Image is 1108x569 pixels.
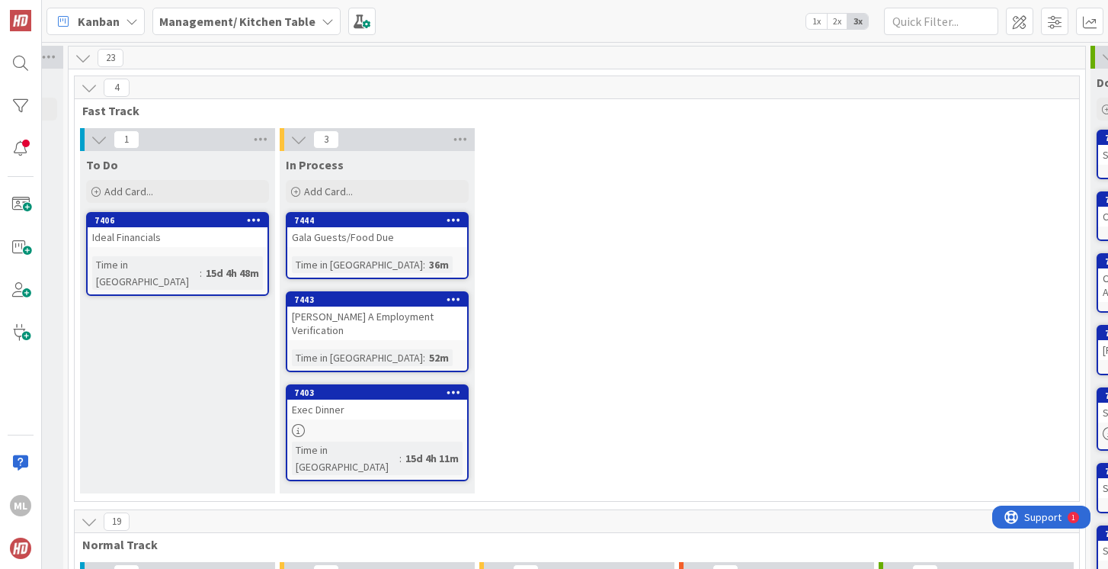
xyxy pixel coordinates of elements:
span: 23 [98,49,123,67]
a: 7403Exec DinnerTime in [GEOGRAPHIC_DATA]:15d 4h 11m [286,384,469,481]
div: 7403 [287,386,467,400]
span: : [200,265,202,281]
div: Exec Dinner [287,400,467,420]
span: Add Card... [104,185,153,198]
div: 7406 [94,215,267,226]
div: 7443 [287,293,467,307]
span: 1x [806,14,827,29]
div: 15d 4h 11m [402,450,463,467]
div: ML [10,495,31,516]
img: avatar [10,538,31,559]
div: 1 [79,6,83,18]
div: 7444 [287,214,467,227]
div: Gala Guests/Food Due [287,227,467,247]
div: 7443[PERSON_NAME] A Employment Verification [287,293,467,340]
span: 3x [847,14,868,29]
div: Ideal Financials [88,227,267,247]
div: 7403 [294,387,467,398]
a: 7443[PERSON_NAME] A Employment VerificationTime in [GEOGRAPHIC_DATA]:52m [286,291,469,372]
a: 7444Gala Guests/Food DueTime in [GEOGRAPHIC_DATA]:36m [286,212,469,279]
div: Time in [GEOGRAPHIC_DATA] [92,256,200,290]
div: 7406Ideal Financials [88,214,267,247]
div: Time in [GEOGRAPHIC_DATA] [292,256,423,273]
span: : [399,450,402,467]
span: 4 [104,79,130,97]
input: Quick Filter... [884,8,998,35]
span: Fast Track [82,103,1060,118]
span: Kanban [78,12,120,31]
div: 52m [425,349,453,366]
span: 1 [114,130,139,149]
span: 19 [104,513,130,531]
div: 36m [425,256,453,273]
div: 7403Exec Dinner [287,386,467,420]
div: Time in [GEOGRAPHIC_DATA] [292,349,423,366]
span: In Process [286,157,344,172]
span: Add Card... [304,185,353,198]
b: Management/ Kitchen Table [159,14,315,29]
div: 7406 [88,214,267,227]
span: To Do [86,157,118,172]
span: 3 [313,130,339,149]
div: 7444Gala Guests/Food Due [287,214,467,247]
div: [PERSON_NAME] A Employment Verification [287,307,467,340]
span: : [423,256,425,273]
div: Time in [GEOGRAPHIC_DATA] [292,442,399,475]
div: 7444 [294,215,467,226]
img: Visit kanbanzone.com [10,10,31,31]
span: 2x [827,14,847,29]
span: Support [32,2,69,21]
div: 7443 [294,294,467,305]
span: Normal Track [82,537,1060,552]
span: : [423,349,425,366]
a: 7406Ideal FinancialsTime in [GEOGRAPHIC_DATA]:15d 4h 48m [86,212,269,296]
div: 15d 4h 48m [202,265,263,281]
